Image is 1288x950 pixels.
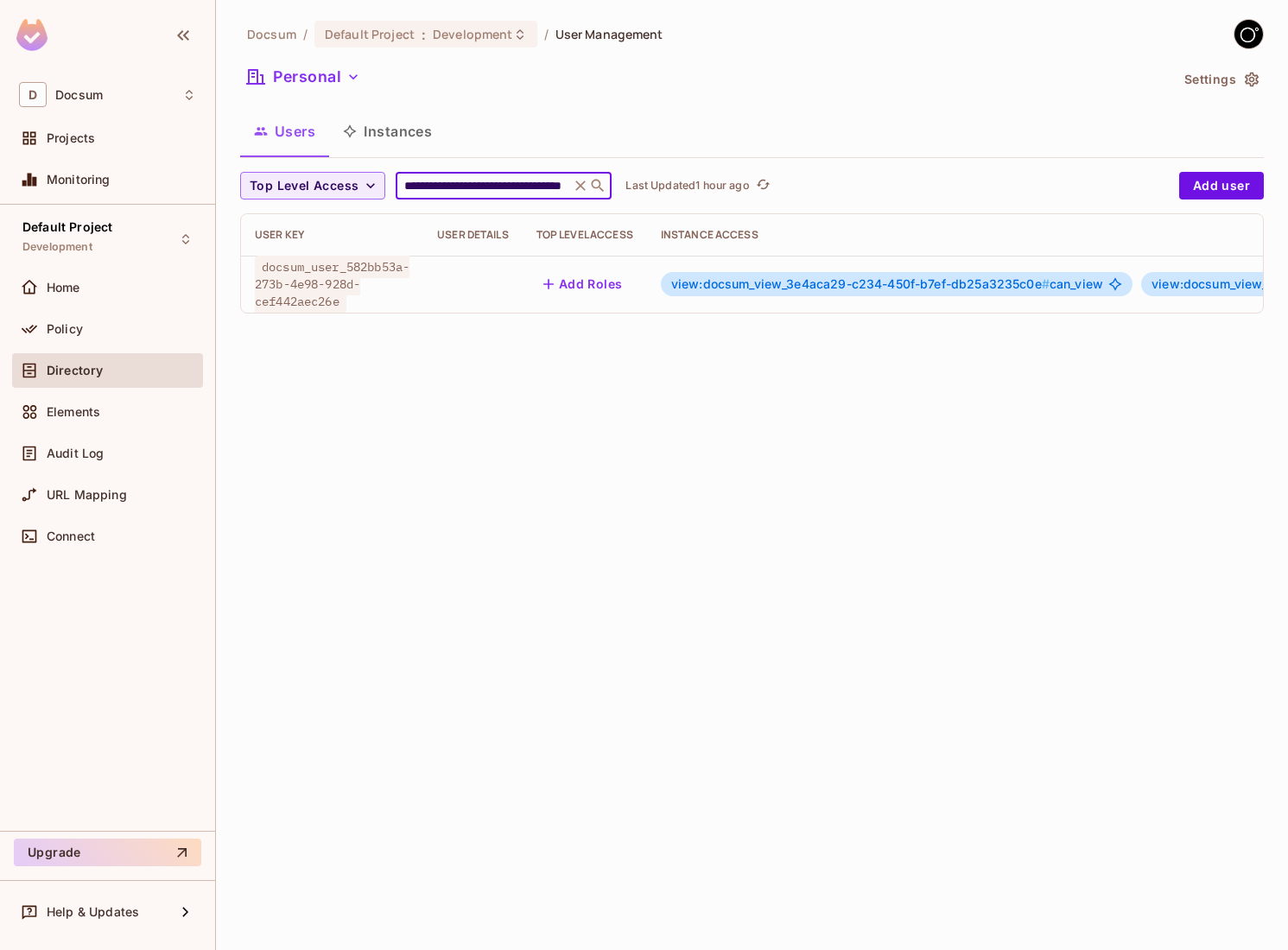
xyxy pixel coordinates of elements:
[536,270,630,298] button: Add Roles
[255,228,409,242] div: User Key
[329,110,446,153] button: Instances
[47,173,111,187] span: Monitoring
[47,322,83,336] span: Policy
[325,26,415,42] span: Default Project
[47,405,100,419] span: Elements
[433,26,512,42] span: Development
[22,220,112,234] span: Default Project
[555,26,663,42] span: User Management
[544,26,549,42] li: /
[421,28,427,41] span: :
[47,529,95,543] span: Connect
[753,175,774,196] button: refresh
[16,19,48,51] img: SReyMgAAAABJRU5ErkJggg==
[536,228,633,242] div: Top Level Access
[671,276,1050,291] span: view:docsum_view_3e4aca29-c234-450f-b7ef-db25a3235c0e
[240,172,385,199] button: Top Level Access
[250,175,358,197] span: Top Level Access
[47,488,127,502] span: URL Mapping
[625,179,749,193] p: Last Updated 1 hour ago
[1177,66,1264,93] button: Settings
[240,63,367,91] button: Personal
[255,256,409,313] span: docsum_user_582bb53a-273b-4e98-928d-cef442aec26e
[247,26,296,42] span: the active workspace
[1234,20,1263,48] img: GitStart-Docsum
[22,240,92,254] span: Development
[47,446,104,460] span: Audit Log
[55,88,103,102] span: Workspace: Docsum
[240,110,329,153] button: Users
[47,131,95,145] span: Projects
[47,905,139,919] span: Help & Updates
[671,277,1103,291] span: can_view
[14,839,201,866] button: Upgrade
[437,228,509,242] div: User Details
[756,177,771,194] span: refresh
[750,175,774,196] span: Click to refresh data
[1042,276,1050,291] span: #
[47,364,103,377] span: Directory
[47,281,80,294] span: Home
[19,82,47,107] span: D
[1179,172,1264,199] button: Add user
[303,26,308,42] li: /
